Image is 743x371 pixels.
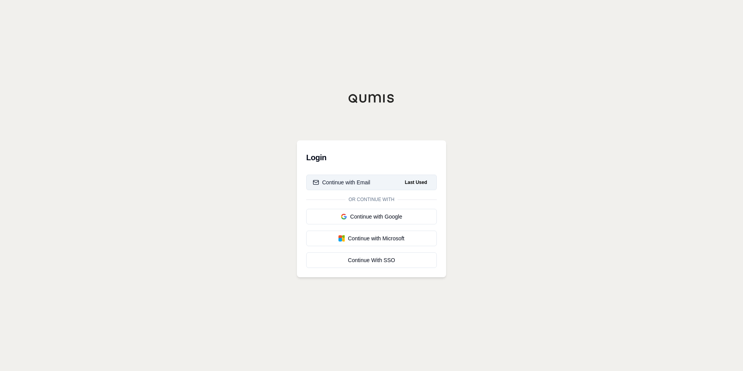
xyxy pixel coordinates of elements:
button: Continue with Google [306,209,437,224]
a: Continue With SSO [306,252,437,268]
div: Continue With SSO [313,256,430,264]
span: Last Used [402,178,430,187]
button: Continue with Microsoft [306,231,437,246]
img: Qumis [348,94,395,103]
div: Continue with Microsoft [313,234,430,242]
div: Continue with Google [313,213,430,220]
h3: Login [306,150,437,165]
div: Continue with Email [313,178,370,186]
button: Continue with EmailLast Used [306,175,437,190]
span: Or continue with [345,196,398,203]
